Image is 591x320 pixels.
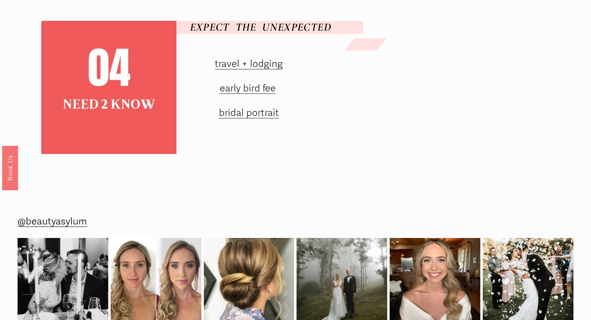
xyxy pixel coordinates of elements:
a: travel + lodging [215,58,283,70]
a: early bird fee [220,82,276,94]
em: EXPECT THE UNEXPECTED [190,20,331,34]
a: Book Us [2,146,18,190]
a: @beautyasylum [18,213,87,230]
a: bridal portrait [219,107,279,119]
